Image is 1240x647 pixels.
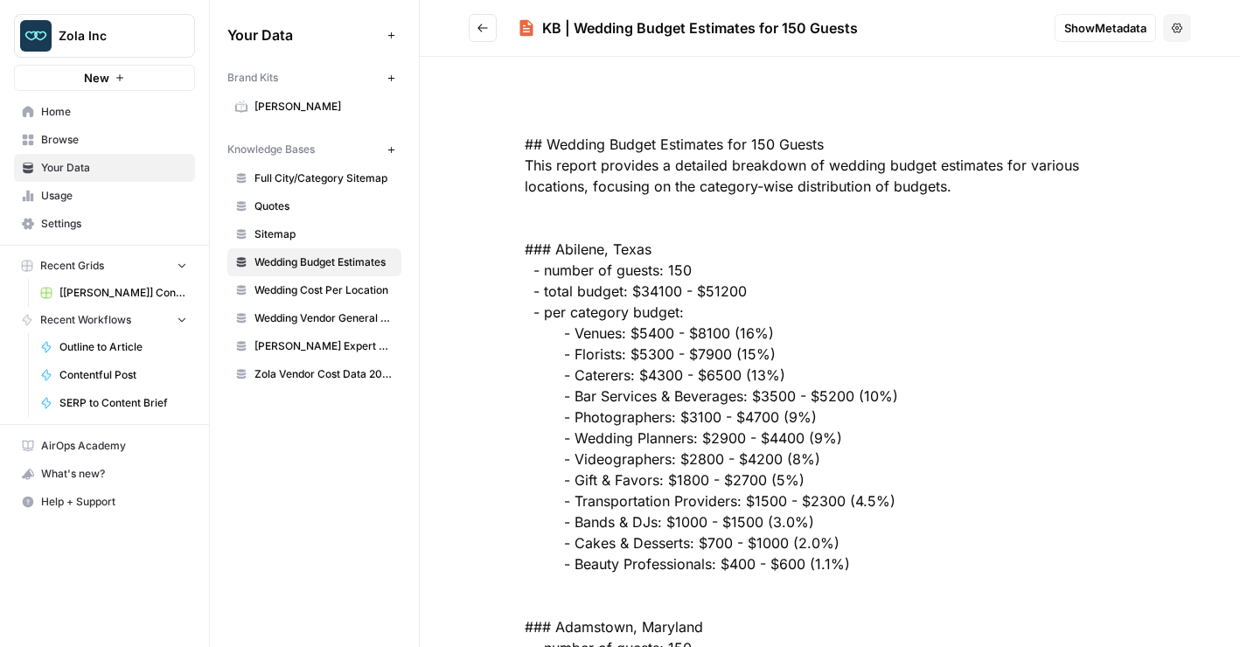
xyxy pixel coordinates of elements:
a: AirOps Academy [14,432,195,460]
a: Full City/Category Sitemap [227,164,401,192]
a: Sitemap [227,220,401,248]
span: Recent Grids [40,258,104,274]
button: ShowMetadata [1055,14,1156,42]
span: [PERSON_NAME] [254,99,394,115]
span: Zola Vendor Cost Data 2025 [254,366,394,382]
a: Browse [14,126,195,154]
span: SERP to Content Brief [59,395,187,411]
span: New [84,69,109,87]
a: [PERSON_NAME] Expert Advice Articles [227,332,401,360]
span: Help + Support [41,494,187,510]
span: Show Metadata [1064,19,1146,37]
span: Full City/Category Sitemap [254,170,394,186]
a: Contentful Post [32,361,195,389]
button: Help + Support [14,488,195,516]
div: What's new? [15,461,194,487]
span: [PERSON_NAME] Expert Advice Articles [254,338,394,354]
button: Recent Workflows [14,307,195,333]
span: Wedding Cost Per Location [254,282,394,298]
a: [[PERSON_NAME]] Content Creation [32,279,195,307]
span: AirOps Academy [41,438,187,454]
a: Home [14,98,195,126]
span: Browse [41,132,187,148]
button: Workspace: Zola Inc [14,14,195,58]
div: KB | Wedding Budget Estimates for 150 Guests [542,17,858,38]
span: Your Data [227,24,380,45]
span: Your Data [41,160,187,176]
button: Recent Grids [14,253,195,279]
a: Your Data [14,154,195,182]
a: Wedding Budget Estimates [227,248,401,276]
span: Sitemap [254,226,394,242]
span: [[PERSON_NAME]] Content Creation [59,285,187,301]
span: Wedding Budget Estimates [254,254,394,270]
a: Outline to Article [32,333,195,361]
button: Go back [469,14,497,42]
span: Zola Inc [59,27,164,45]
span: Home [41,104,187,120]
a: Wedding Cost Per Location [227,276,401,304]
button: New [14,65,195,91]
a: Wedding Vendor General Sitemap [227,304,401,332]
a: Zola Vendor Cost Data 2025 [227,360,401,388]
span: Wedding Vendor General Sitemap [254,310,394,326]
a: Settings [14,210,195,238]
a: Usage [14,182,195,210]
span: Usage [41,188,187,204]
img: Zola Inc Logo [20,20,52,52]
span: Contentful Post [59,367,187,383]
span: Recent Workflows [40,312,131,328]
a: [PERSON_NAME] [227,93,401,121]
a: Quotes [227,192,401,220]
span: Outline to Article [59,339,187,355]
span: Knowledge Bases [227,142,315,157]
span: Brand Kits [227,70,278,86]
button: What's new? [14,460,195,488]
a: SERP to Content Brief [32,389,195,417]
span: Quotes [254,198,394,214]
span: Settings [41,216,187,232]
